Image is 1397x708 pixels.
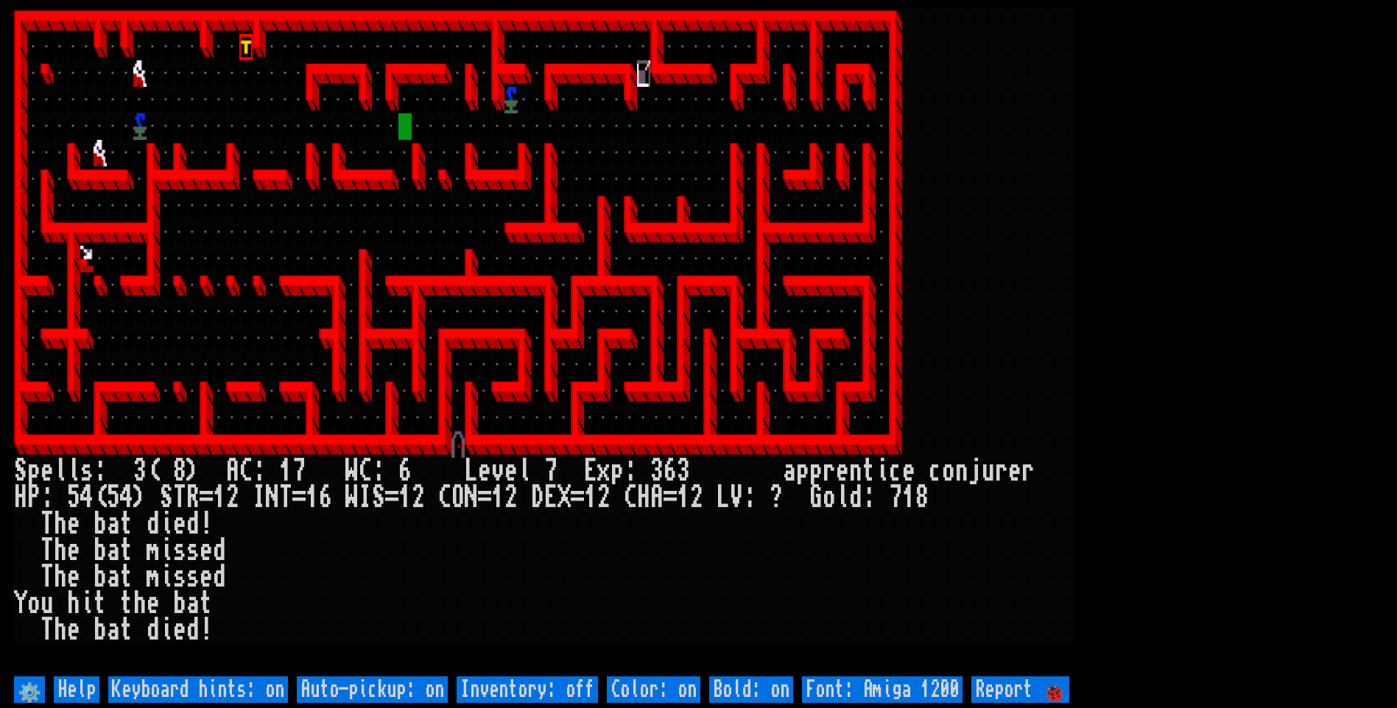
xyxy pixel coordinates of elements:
[160,564,173,590] div: i
[624,484,637,511] div: C
[67,564,80,590] div: e
[67,537,80,564] div: e
[107,511,120,537] div: a
[94,564,107,590] div: b
[359,458,372,484] div: C
[465,458,478,484] div: L
[995,458,1008,484] div: r
[160,484,173,511] div: S
[133,484,147,511] div: )
[889,484,902,511] div: 7
[982,458,995,484] div: u
[571,484,584,511] div: =
[186,537,200,564] div: s
[610,458,624,484] div: p
[915,484,929,511] div: 8
[14,590,27,617] div: Y
[478,458,491,484] div: e
[1021,458,1035,484] div: r
[200,590,213,617] div: t
[80,458,94,484] div: s
[173,590,186,617] div: b
[266,484,279,511] div: N
[597,458,610,484] div: x
[849,458,862,484] div: n
[14,676,45,703] input: ⚙️
[650,484,664,511] div: A
[902,484,915,511] div: 1
[80,590,94,617] div: i
[173,458,186,484] div: 8
[186,617,200,643] div: d
[849,484,862,511] div: d
[67,484,80,511] div: 5
[279,484,292,511] div: T
[743,484,756,511] div: :
[80,484,94,511] div: 4
[120,484,133,511] div: 4
[968,458,982,484] div: j
[94,537,107,564] div: b
[955,458,968,484] div: n
[173,511,186,537] div: e
[557,484,571,511] div: X
[637,484,650,511] div: H
[319,484,332,511] div: 6
[108,676,288,703] input: Keyboard hints: on
[200,537,213,564] div: e
[54,564,67,590] div: h
[186,590,200,617] div: a
[173,617,186,643] div: e
[67,458,80,484] div: l
[372,458,385,484] div: :
[186,484,200,511] div: R
[457,676,598,703] input: Inventory: off
[94,458,107,484] div: :
[226,458,239,484] div: A
[41,458,54,484] div: e
[491,458,504,484] div: v
[398,458,412,484] div: 6
[607,676,700,703] input: Color: on
[213,537,226,564] div: d
[709,676,793,703] input: Bold: on
[889,458,902,484] div: c
[14,458,27,484] div: S
[94,511,107,537] div: b
[650,458,664,484] div: 3
[292,484,306,511] div: =
[929,458,942,484] div: c
[200,617,213,643] div: !
[345,484,359,511] div: W
[186,564,200,590] div: s
[54,511,67,537] div: h
[160,617,173,643] div: i
[372,484,385,511] div: S
[971,676,1069,703] input: Report 🐞
[730,484,743,511] div: V
[836,484,849,511] div: l
[836,458,849,484] div: e
[41,564,54,590] div: T
[186,458,200,484] div: )
[107,537,120,564] div: a
[94,484,107,511] div: (
[120,564,133,590] div: t
[94,590,107,617] div: t
[292,458,306,484] div: 7
[120,511,133,537] div: t
[504,484,518,511] div: 2
[306,484,319,511] div: 1
[809,458,823,484] div: p
[200,511,213,537] div: !
[147,537,160,564] div: m
[41,484,54,511] div: :
[147,511,160,537] div: d
[584,484,597,511] div: 1
[438,484,451,511] div: C
[41,617,54,643] div: T
[200,564,213,590] div: e
[823,458,836,484] div: r
[677,484,690,511] div: 1
[544,458,557,484] div: 7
